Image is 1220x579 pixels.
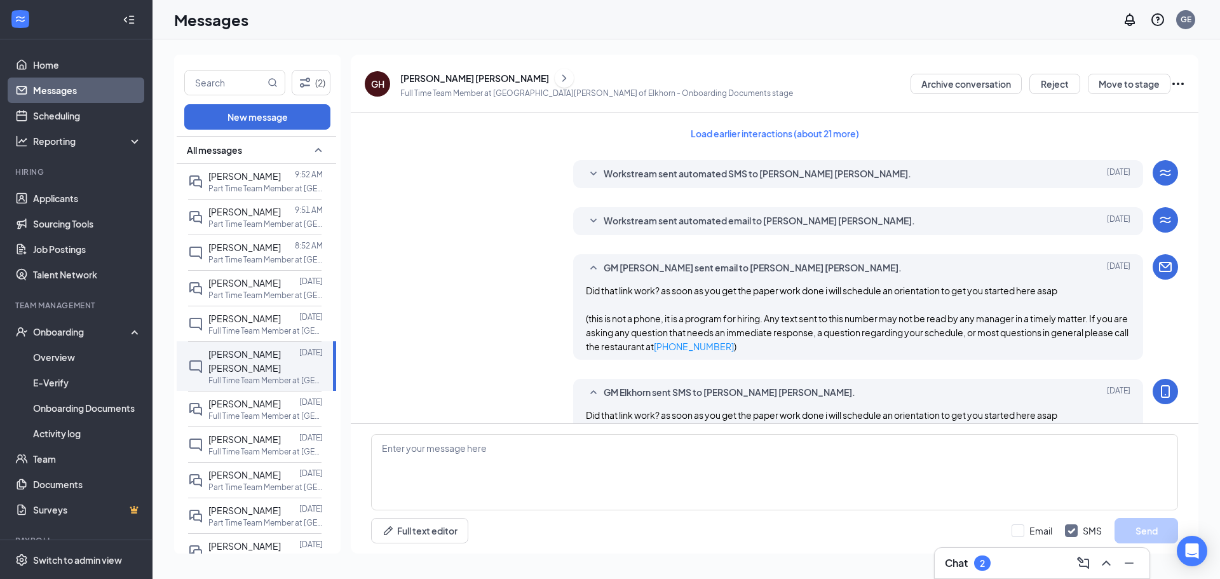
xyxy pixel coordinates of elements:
svg: ChatInactive [188,437,203,453]
span: [PERSON_NAME] [208,433,281,445]
p: Full Time Team Member at [GEOGRAPHIC_DATA][PERSON_NAME] of Elkhorn - Onboarding Documents stage [400,88,793,99]
p: Part Time Team Member at [GEOGRAPHIC_DATA][PERSON_NAME] of [GEOGRAPHIC_DATA] [208,254,323,265]
a: Overview [33,344,142,370]
svg: ChevronUp [1099,555,1114,571]
svg: Analysis [15,135,28,147]
span: All messages [187,144,242,156]
p: Part Time Team Member at [GEOGRAPHIC_DATA][PERSON_NAME] of [GEOGRAPHIC_DATA] [208,290,323,301]
button: ChevronUp [1096,553,1116,573]
svg: MobileSms [1158,384,1173,399]
svg: MagnifyingGlass [268,78,278,88]
div: Payroll [15,535,139,546]
div: Onboarding [33,325,131,338]
svg: DoubleChat [188,281,203,296]
svg: SmallChevronDown [586,214,601,229]
div: GE [1181,14,1191,25]
span: GM [PERSON_NAME] sent email to [PERSON_NAME] [PERSON_NAME]. [604,261,902,276]
svg: ComposeMessage [1076,555,1091,571]
div: GH [371,78,384,90]
button: Full text editorPen [371,518,468,543]
svg: DoubleChat [188,174,203,189]
p: [DATE] [299,432,323,443]
svg: SmallChevronUp [586,261,601,276]
p: [DATE] [299,311,323,322]
svg: DoubleChat [188,402,203,417]
a: [PHONE_NUMBER] [654,341,734,352]
span: GM Elkhorn sent SMS to [PERSON_NAME] [PERSON_NAME]. [604,385,855,400]
span: [PERSON_NAME] [208,505,281,516]
h1: Messages [174,9,248,31]
a: Scheduling [33,103,142,128]
svg: Minimize [1122,555,1137,571]
svg: Filter [297,75,313,90]
span: Did that link work? as soon as you get the paper work done i will schedule an orientation to get ... [586,409,1128,477]
a: Team [33,446,142,472]
span: [DATE] [1107,214,1130,229]
p: [DATE] [299,347,323,358]
span: [PERSON_NAME] [208,277,281,289]
svg: DoubleChat [188,210,203,225]
a: Home [33,52,142,78]
svg: WorkstreamLogo [1158,212,1173,228]
svg: DoubleChat [188,544,203,559]
p: Full Time Team Member at [GEOGRAPHIC_DATA][PERSON_NAME] of [GEOGRAPHIC_DATA] [208,375,323,386]
span: [PERSON_NAME] [208,398,281,409]
a: Sourcing Tools [33,211,142,236]
div: Open Intercom Messenger [1177,536,1207,566]
p: Part Time Team Member at [GEOGRAPHIC_DATA][PERSON_NAME] of [GEOGRAPHIC_DATA] [208,482,323,493]
button: Archive conversation [911,74,1022,94]
svg: UserCheck [15,325,28,338]
span: [PERSON_NAME] [208,540,281,552]
a: Applicants [33,186,142,211]
svg: WorkstreamLogo [1158,165,1173,181]
p: [DATE] [299,276,323,287]
svg: DoubleChat [188,473,203,488]
p: [DATE] [299,503,323,514]
p: 8:52 AM [295,240,323,251]
a: Talent Network [33,262,142,287]
svg: ChevronRight [558,71,571,86]
svg: WorkstreamLogo [14,13,27,25]
a: E-Verify [33,370,142,395]
button: Move to stage [1088,74,1170,94]
svg: ChatInactive [188,317,203,332]
button: ComposeMessage [1073,553,1094,573]
button: Filter (2) [292,70,330,95]
p: Part Time Team Member at [GEOGRAPHIC_DATA][PERSON_NAME] of [GEOGRAPHIC_DATA] [208,183,323,194]
a: Job Postings [33,236,142,262]
div: Hiring [15,167,139,177]
div: 2 [980,558,985,569]
p: Part Time Team Member at [GEOGRAPHIC_DATA][PERSON_NAME] of [GEOGRAPHIC_DATA] [208,517,323,528]
p: Full Time Team Member at [GEOGRAPHIC_DATA][PERSON_NAME] of [GEOGRAPHIC_DATA] [208,446,323,457]
span: [PERSON_NAME] [208,313,281,324]
p: 9:52 AM [295,169,323,180]
svg: SmallChevronUp [586,385,601,400]
span: [DATE] [1107,167,1130,182]
p: Full Time Team Member at [GEOGRAPHIC_DATA][PERSON_NAME] of [GEOGRAPHIC_DATA] [208,553,323,564]
a: SurveysCrown [33,497,142,522]
span: Workstream sent automated email to [PERSON_NAME] [PERSON_NAME]. [604,214,915,229]
a: Activity log [33,421,142,446]
button: Reject [1029,74,1080,94]
span: Did that link work? as soon as you get the paper work done i will schedule an orientation to get ... [586,285,1128,352]
svg: QuestionInfo [1150,12,1165,27]
span: [DATE] [1107,261,1130,276]
span: Workstream sent automated SMS to [PERSON_NAME] [PERSON_NAME]. [604,167,911,182]
h3: Chat [945,556,968,570]
svg: Notifications [1122,12,1137,27]
div: Reporting [33,135,142,147]
button: Minimize [1119,553,1139,573]
p: [DATE] [299,468,323,479]
span: [PERSON_NAME] [208,206,281,217]
svg: Ellipses [1170,76,1186,92]
div: Switch to admin view [33,554,122,566]
p: [DATE] [299,539,323,550]
button: New message [184,104,330,130]
span: [PERSON_NAME] [208,242,281,253]
svg: Pen [382,524,395,537]
p: Full Time Team Member at [GEOGRAPHIC_DATA][PERSON_NAME] of [GEOGRAPHIC_DATA] [208,411,323,421]
svg: SmallChevronDown [586,167,601,182]
div: Team Management [15,300,139,311]
svg: ChatInactive [188,245,203,261]
span: [PERSON_NAME] [208,170,281,182]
